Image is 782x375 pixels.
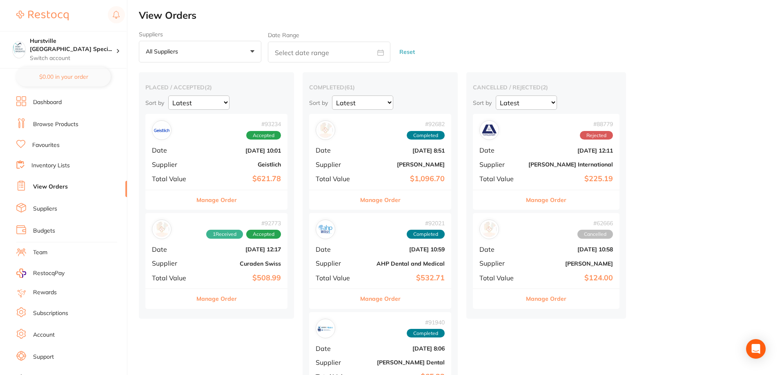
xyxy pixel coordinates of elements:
[152,274,193,282] span: Total Value
[363,161,445,168] b: [PERSON_NAME]
[152,175,193,182] span: Total Value
[479,274,522,282] span: Total Value
[479,260,522,267] span: Supplier
[309,99,328,107] p: Sort by
[363,359,445,366] b: [PERSON_NAME] Dental
[139,41,261,63] button: All suppliers
[206,220,281,226] span: # 92773
[407,220,445,226] span: # 92021
[479,161,522,168] span: Supplier
[316,246,356,253] span: Date
[473,84,619,91] h2: cancelled / rejected ( 2 )
[360,190,401,210] button: Manage Order
[318,321,333,336] img: Erskine Dental
[316,345,356,352] span: Date
[199,246,281,253] b: [DATE] 12:17
[196,190,237,210] button: Manage Order
[580,131,613,140] span: Rejected
[145,99,164,107] p: Sort by
[13,42,25,54] img: Hurstville Sydney Specialist Periodontics
[199,274,281,282] b: $508.99
[473,99,492,107] p: Sort by
[577,220,613,226] span: # 62666
[33,353,54,361] a: Support
[528,260,613,267] b: [PERSON_NAME]
[268,42,390,62] input: Select date range
[33,120,78,129] a: Browse Products
[528,161,613,168] b: [PERSON_NAME] International
[33,331,55,339] a: Account
[199,161,281,168] b: Geistlich
[481,122,497,138] img: Livingstone International
[363,246,445,253] b: [DATE] 10:59
[316,260,356,267] span: Supplier
[33,183,68,191] a: View Orders
[309,84,451,91] h2: completed ( 61 )
[246,230,281,239] span: Accepted
[746,339,766,359] div: Open Intercom Messenger
[145,114,287,210] div: Geistlich#93234AcceptedDate[DATE] 10:01SupplierGeistlichTotal Value$621.78Manage Order
[33,288,57,297] a: Rewards
[316,274,356,282] span: Total Value
[360,289,401,308] button: Manage Order
[33,269,65,277] span: RestocqPay
[363,345,445,352] b: [DATE] 8:06
[199,175,281,183] b: $621.78
[196,289,237,308] button: Manage Order
[139,31,261,38] label: Suppliers
[318,222,333,237] img: AHP Dental and Medical
[316,359,356,366] span: Supplier
[363,147,445,154] b: [DATE] 8:51
[528,147,613,154] b: [DATE] 12:11
[316,161,356,168] span: Supplier
[407,121,445,127] span: # 92682
[139,10,782,21] h2: View Orders
[316,146,356,154] span: Date
[152,260,193,267] span: Supplier
[526,289,566,308] button: Manage Order
[363,260,445,267] b: AHP Dental and Medical
[30,37,116,53] h4: Hurstville Sydney Specialist Periodontics
[363,175,445,183] b: $1,096.70
[479,146,522,154] span: Date
[407,131,445,140] span: Completed
[479,175,522,182] span: Total Value
[145,84,287,91] h2: placed / accepted ( 2 )
[246,131,281,140] span: Accepted
[16,67,111,87] button: $0.00 in your order
[152,161,193,168] span: Supplier
[397,41,417,63] button: Reset
[31,162,70,170] a: Inventory Lists
[152,146,193,154] span: Date
[32,141,60,149] a: Favourites
[528,175,613,183] b: $225.19
[33,205,57,213] a: Suppliers
[16,268,26,278] img: RestocqPay
[407,230,445,239] span: Completed
[363,274,445,282] b: $532.71
[33,249,47,257] a: Team
[206,230,243,239] span: Received
[580,121,613,127] span: # 88779
[199,147,281,154] b: [DATE] 10:01
[154,222,169,237] img: Curaden Swiss
[199,260,281,267] b: Curaden Swiss
[154,122,169,138] img: Geistlich
[479,246,522,253] span: Date
[528,274,613,282] b: $124.00
[407,319,445,326] span: # 91940
[316,175,356,182] span: Total Value
[16,11,69,20] img: Restocq Logo
[152,246,193,253] span: Date
[16,268,65,278] a: RestocqPay
[33,98,62,107] a: Dashboard
[145,213,287,309] div: Curaden Swiss#927731ReceivedAcceptedDate[DATE] 12:17SupplierCuraden SwissTotal Value$508.99Manage...
[481,222,497,237] img: Henry Schein Halas
[146,48,181,55] p: All suppliers
[246,121,281,127] span: # 93234
[318,122,333,138] img: Henry Schein Halas
[33,309,68,317] a: Subscriptions
[30,54,116,62] p: Switch account
[16,6,69,25] a: Restocq Logo
[528,246,613,253] b: [DATE] 10:58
